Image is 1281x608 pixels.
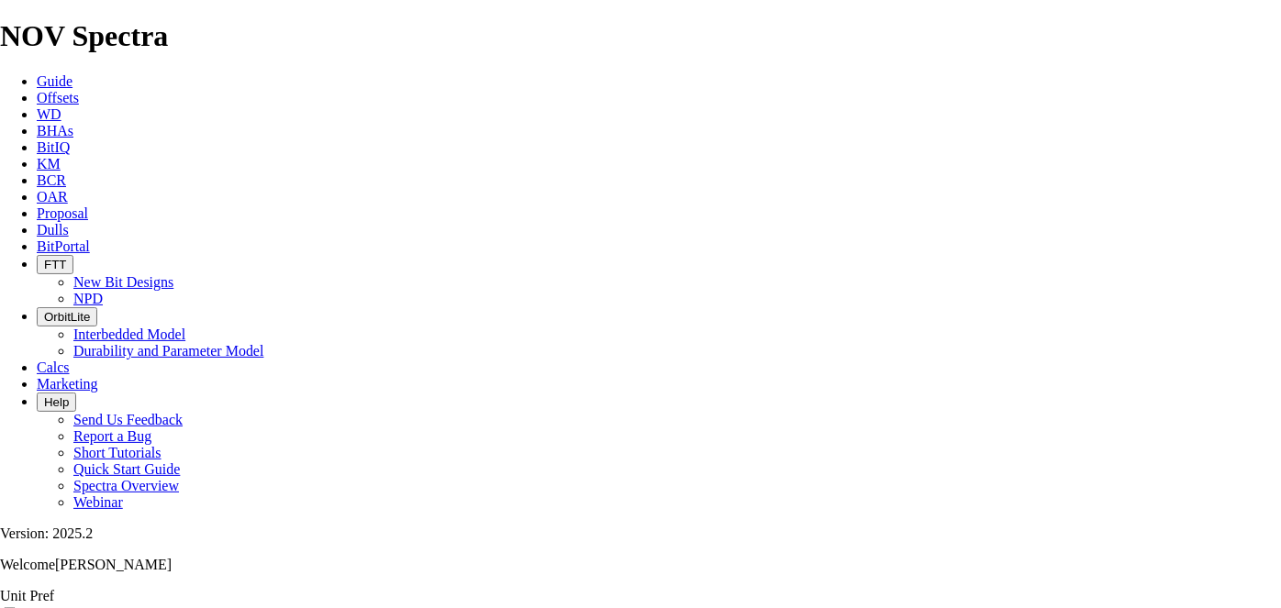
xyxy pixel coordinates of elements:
[44,258,66,271] span: FTT
[37,307,97,326] button: OrbitLite
[73,412,183,427] a: Send Us Feedback
[73,461,180,477] a: Quick Start Guide
[37,255,73,274] button: FTT
[37,359,70,375] a: Calcs
[73,274,173,290] a: New Bit Designs
[37,205,88,221] a: Proposal
[37,139,70,155] a: BitIQ
[37,392,76,412] button: Help
[55,557,172,572] span: [PERSON_NAME]
[37,222,69,238] a: Dulls
[37,123,73,138] a: BHAs
[73,291,103,306] a: NPD
[73,326,185,342] a: Interbedded Model
[37,106,61,122] a: WD
[73,428,151,444] a: Report a Bug
[37,172,66,188] a: BCR
[44,310,90,324] span: OrbitLite
[37,189,68,205] a: OAR
[37,90,79,105] a: Offsets
[73,478,179,493] a: Spectra Overview
[37,156,61,171] a: KM
[73,494,123,510] a: Webinar
[37,238,90,254] a: BitPortal
[37,376,98,392] a: Marketing
[73,445,162,460] a: Short Tutorials
[44,395,69,409] span: Help
[37,73,72,89] a: Guide
[73,343,264,359] a: Durability and Parameter Model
